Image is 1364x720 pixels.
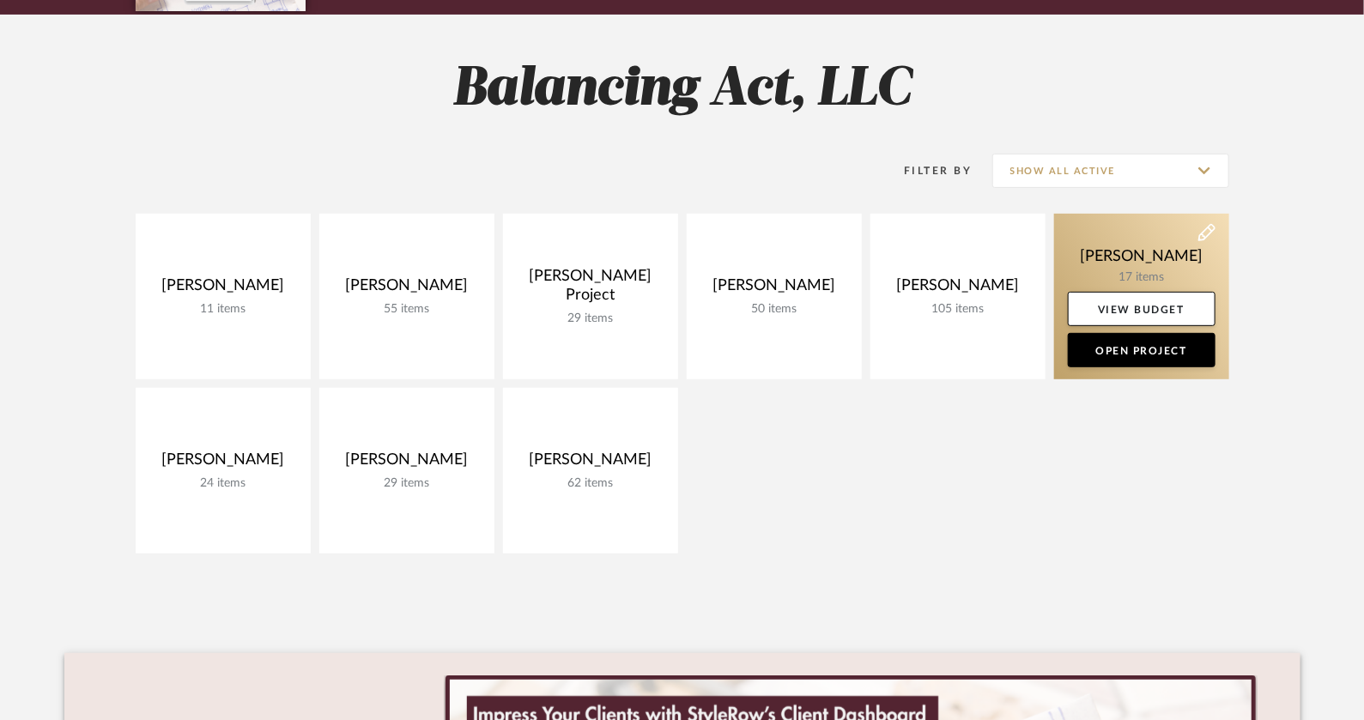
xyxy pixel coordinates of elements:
div: [PERSON_NAME] Project [517,267,664,312]
div: 11 items [149,302,297,317]
div: 29 items [517,312,664,326]
div: [PERSON_NAME] [333,276,481,302]
div: 29 items [333,476,481,491]
div: [PERSON_NAME] [884,276,1032,302]
div: Filter By [882,162,973,179]
a: View Budget [1068,292,1215,326]
h2: Balancing Act, LLC [64,57,1300,122]
div: [PERSON_NAME] [149,276,297,302]
div: 105 items [884,302,1032,317]
div: 24 items [149,476,297,491]
div: [PERSON_NAME] [333,451,481,476]
div: 55 items [333,302,481,317]
div: [PERSON_NAME] [517,451,664,476]
div: 50 items [700,302,848,317]
div: [PERSON_NAME] [700,276,848,302]
div: [PERSON_NAME] [149,451,297,476]
div: 62 items [517,476,664,491]
a: Open Project [1068,333,1215,367]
